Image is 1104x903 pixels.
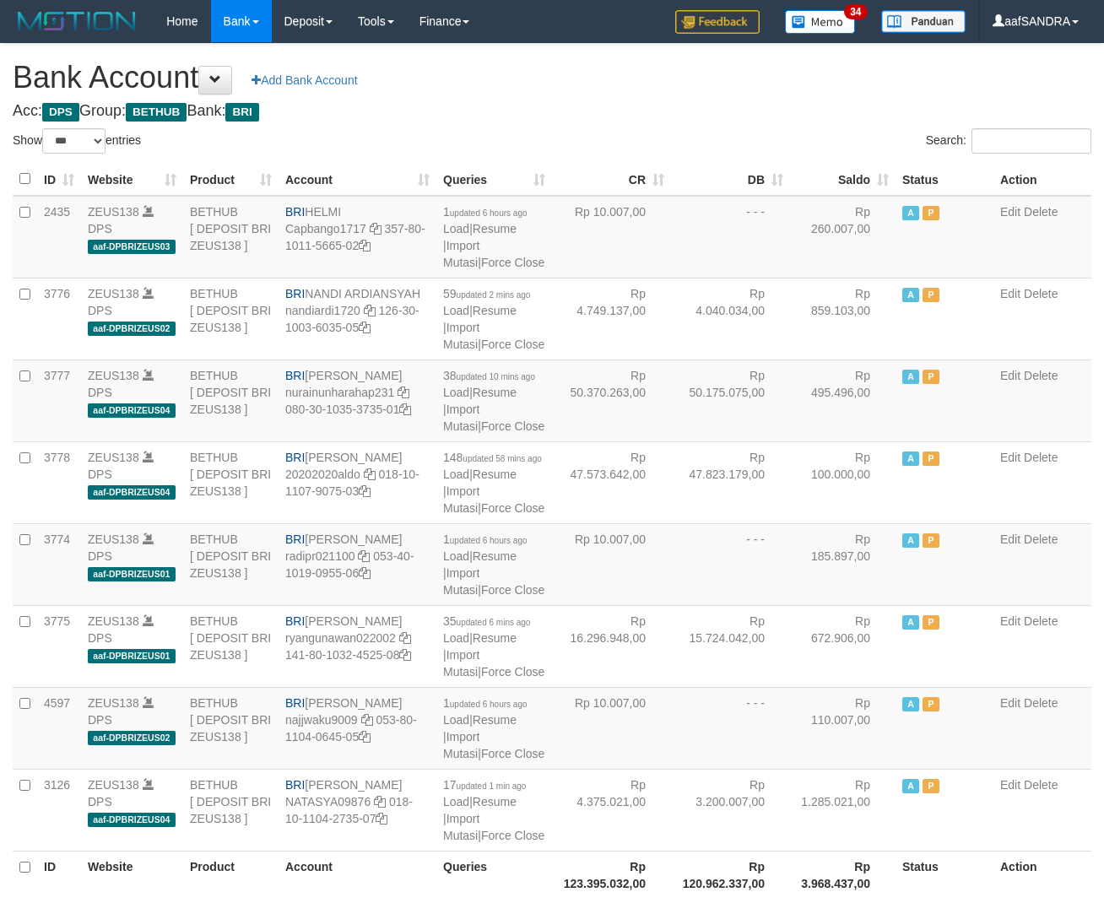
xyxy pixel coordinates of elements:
[971,128,1091,154] input: Search:
[370,222,382,235] a: Copy Capbango1717 to clipboard
[359,730,371,743] a: Copy 053801104064505 to clipboard
[279,851,436,899] th: Account
[81,278,183,360] td: DPS
[279,605,436,687] td: [PERSON_NAME] 141-80-1032-4525-08
[285,287,305,300] span: BRI
[923,370,939,384] span: Paused
[902,206,919,220] span: Active
[443,386,469,399] a: Load
[671,687,790,769] td: - - -
[436,851,552,899] th: Queries
[457,781,527,791] span: updated 1 min ago
[183,605,279,687] td: BETHUB [ DEPOSIT BRI ZEUS138 ]
[359,566,371,580] a: Copy 053401019095506 to clipboard
[926,128,1091,154] label: Search:
[285,369,305,382] span: BRI
[285,696,305,710] span: BRI
[1000,287,1020,300] a: Edit
[1024,778,1058,792] a: Delete
[671,851,790,899] th: Rp 120.962.337,00
[443,222,469,235] a: Load
[443,614,530,628] span: 35
[443,403,479,433] a: Import Mutasi
[183,163,279,196] th: Product: activate to sort column ascending
[443,648,479,679] a: Import Mutasi
[443,287,544,351] span: | | |
[923,779,939,793] span: Paused
[443,696,528,710] span: 1
[443,287,530,300] span: 59
[183,360,279,441] td: BETHUB [ DEPOSIT BRI ZEUS138 ]
[285,549,355,563] a: radipr021100
[481,583,544,597] a: Force Close
[443,468,469,481] a: Load
[183,278,279,360] td: BETHUB [ DEPOSIT BRI ZEUS138 ]
[443,778,526,792] span: 17
[359,321,371,334] a: Copy 126301003603505 to clipboard
[443,566,479,597] a: Import Mutasi
[481,338,544,351] a: Force Close
[450,536,528,545] span: updated 6 hours ago
[81,196,183,278] td: DPS
[443,205,528,219] span: 1
[1000,614,1020,628] a: Edit
[790,851,896,899] th: Rp 3.968.437,00
[285,468,360,481] a: 20202020aldo
[183,687,279,769] td: BETHUB [ DEPOSIT BRI ZEUS138 ]
[183,851,279,899] th: Product
[88,533,139,546] a: ZEUS138
[443,205,544,269] span: | | |
[1024,533,1058,546] a: Delete
[279,360,436,441] td: [PERSON_NAME] 080-30-1035-3735-01
[279,523,436,605] td: [PERSON_NAME] 053-40-1019-0955-06
[552,769,671,851] td: Rp 4.375.021,00
[361,713,373,727] a: Copy najjwaku9009 to clipboard
[473,631,517,645] a: Resume
[285,222,366,235] a: Capbango1717
[902,370,919,384] span: Active
[671,278,790,360] td: Rp 4.040.034,00
[81,523,183,605] td: DPS
[376,812,387,825] a: Copy 018101104273507 to clipboard
[473,386,517,399] a: Resume
[443,451,544,515] span: | | |
[1024,287,1058,300] a: Delete
[1024,451,1058,464] a: Delete
[552,523,671,605] td: Rp 10.007,00
[37,196,81,278] td: 2435
[671,523,790,605] td: - - -
[13,128,141,154] label: Show entries
[450,700,528,709] span: updated 6 hours ago
[1000,696,1020,710] a: Edit
[81,769,183,851] td: DPS
[443,369,544,433] span: | | |
[902,615,919,630] span: Active
[1000,778,1020,792] a: Edit
[285,631,396,645] a: ryangunawan022002
[552,687,671,769] td: Rp 10.007,00
[81,441,183,523] td: DPS
[374,795,386,808] a: Copy NATASYA09876 to clipboard
[126,103,187,122] span: BETHUB
[285,205,305,219] span: BRI
[443,795,469,808] a: Load
[364,304,376,317] a: Copy nandiardi1720 to clipboard
[923,288,939,302] span: Paused
[436,163,552,196] th: Queries: activate to sort column ascending
[481,829,544,842] a: Force Close
[88,731,176,745] span: aaf-DPBRIZEUS02
[790,278,896,360] td: Rp 859.103,00
[450,208,528,218] span: updated 6 hours ago
[443,812,479,842] a: Import Mutasi
[81,687,183,769] td: DPS
[279,441,436,523] td: [PERSON_NAME] 018-10-1107-9075-03
[88,322,176,336] span: aaf-DPBRIZEUS02
[285,304,360,317] a: nandiardi1720
[896,851,993,899] th: Status
[285,386,394,399] a: nurainunharahap231
[443,304,469,317] a: Load
[88,240,176,254] span: aaf-DPBRIZEUS03
[443,713,469,727] a: Load
[37,441,81,523] td: 3778
[88,205,139,219] a: ZEUS138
